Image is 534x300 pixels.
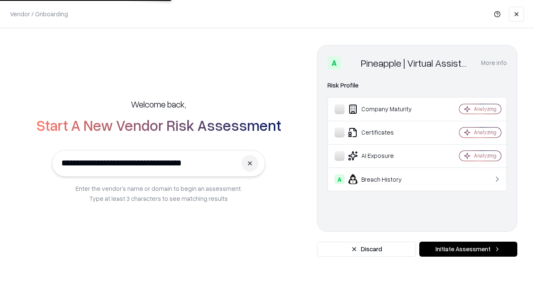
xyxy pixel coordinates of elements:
[131,98,186,110] h5: Welcome back,
[481,55,507,70] button: More info
[327,80,507,90] div: Risk Profile
[327,56,341,70] div: A
[474,152,496,159] div: Analyzing
[76,183,242,203] p: Enter the vendor’s name or domain to begin an assessment. Type at least 3 characters to see match...
[419,242,517,257] button: Initiate Assessment
[344,56,358,70] img: Pineapple | Virtual Assistant Agency
[335,104,434,114] div: Company Maturity
[317,242,416,257] button: Discard
[335,127,434,137] div: Certificates
[335,174,434,184] div: Breach History
[335,174,345,184] div: A
[474,105,496,112] div: Analyzing
[36,117,281,133] h2: Start A New Vendor Risk Assessment
[474,129,496,136] div: Analyzing
[361,56,471,70] div: Pineapple | Virtual Assistant Agency
[10,10,68,18] p: Vendor / Onboarding
[335,151,434,161] div: AI Exposure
